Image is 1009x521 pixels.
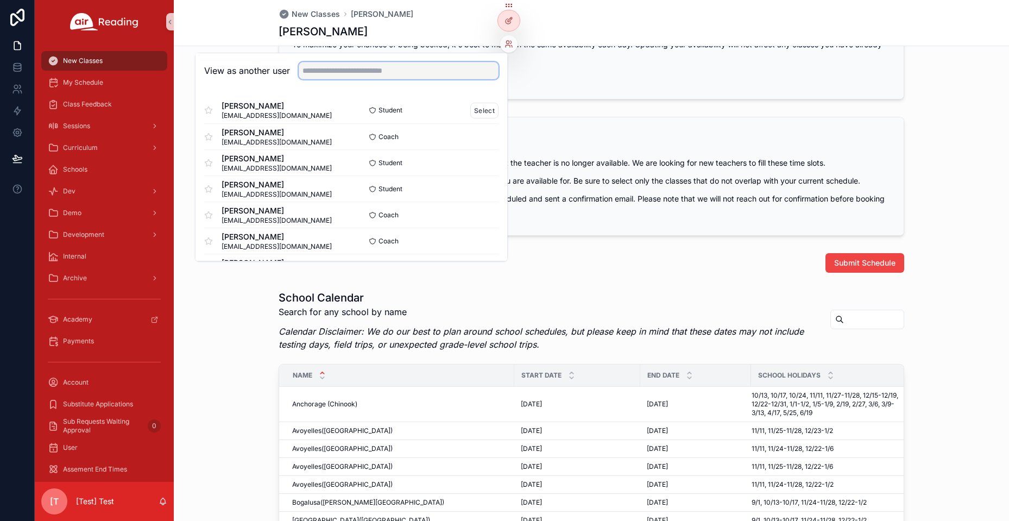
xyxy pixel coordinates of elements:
a: Curriculum [41,138,167,158]
span: [DATE] [647,426,668,435]
span: [DATE] [521,444,542,453]
h2: View as another user [204,64,290,77]
a: Assement End Times [41,460,167,479]
a: Archive [41,268,167,288]
span: [PERSON_NAME] [222,101,332,111]
span: Class Feedback [63,100,112,109]
p: If you are chosen for one or more time slots, you will be scheduled and sent a confirmation email... [292,193,891,216]
p: 🔥 = [292,68,891,79]
button: Select [470,103,499,118]
p: We have classes that previously had a teacher assigned, but the teacher is no longer available. W... [292,157,891,168]
a: Development [41,225,167,244]
span: 11/11, 11/25-11/28, 12/22-1/6 [752,462,833,471]
a: Class Feedback [41,95,167,114]
span: Academy [63,315,92,324]
span: [EMAIL_ADDRESS][DOMAIN_NAME] [222,138,332,147]
h1: [PERSON_NAME] [279,24,368,39]
span: [PERSON_NAME] [222,258,332,268]
span: Submit Schedule [834,258,896,268]
span: Curriculum [63,143,98,152]
span: Avoyelles([GEOGRAPHIC_DATA]) [292,480,393,489]
span: 10/13, 10/17, 10/24, 11/11, 11/27-11/28, 12/15-12/19, 12/22-12/31, 1/1-1/2, 1/5-1/9, 2/19, 2/27, ... [752,391,898,417]
span: Coach [379,133,399,141]
span: [T [50,495,59,508]
button: Submit Schedule [825,253,904,273]
span: Schools [63,165,87,174]
a: Schools [41,160,167,179]
p: To maximize your chances of being booked, it's best to maintain the same availability each day. U... [292,39,891,61]
em: Calendar Disclaimer: We do our best to plan around school schedules, but please keep in mind that... [279,326,804,350]
span: Archive [63,274,87,283]
p: [Test] Test [76,496,114,507]
span: [EMAIL_ADDRESS][DOMAIN_NAME] [222,111,332,120]
h1: School Calendar [279,290,822,305]
img: App logo [70,13,138,30]
a: User [41,438,167,457]
span: [DATE] [647,498,668,507]
span: [PERSON_NAME] [222,179,332,190]
a: Internal [41,247,167,266]
a: Demo [41,203,167,223]
p: Please review the available time slots and check any that you are available for. Be sure to selec... [292,175,891,186]
span: Assement End Times [63,465,127,474]
span: 11/11, 11/24-11/28, 12/22-1/2 [752,480,834,489]
span: [EMAIL_ADDRESS][DOMAIN_NAME] [222,242,332,251]
span: Bogalusa([PERSON_NAME][GEOGRAPHIC_DATA]) [292,498,444,507]
span: [DATE] [647,400,668,409]
span: Coach [379,211,399,219]
span: [DATE] [521,480,542,489]
a: Payments [41,331,167,351]
span: Avoyelles([GEOGRAPHIC_DATA]) [292,444,393,453]
span: New Classes [292,9,340,20]
span: User [63,443,78,452]
a: Academy [41,310,167,329]
span: Avoyelles([GEOGRAPHIC_DATA]) [292,462,393,471]
span: [EMAIL_ADDRESS][DOMAIN_NAME] [222,190,332,199]
a: New Classes [279,9,340,20]
a: New Classes [41,51,167,71]
span: Account [63,378,89,387]
span: Payments [63,337,94,346]
span: [DATE] [521,426,542,435]
div: 0 [148,419,161,432]
a: Account [41,373,167,392]
span: Start Date [521,371,562,380]
span: Avoyelles([GEOGRAPHIC_DATA]) [292,426,393,435]
span: Name [293,371,312,380]
span: 11/11, 11/25-11/28, 12/23-1/2 [752,426,833,435]
span: Student [379,185,402,193]
div: scrollable content [35,43,174,482]
span: [EMAIL_ADDRESS][DOMAIN_NAME] [222,216,332,225]
span: Student [379,159,402,167]
span: [PERSON_NAME] [222,205,332,216]
a: Substitute Applications [41,394,167,414]
span: [EMAIL_ADDRESS][DOMAIN_NAME] [222,164,332,173]
p: Search for any school by name [279,305,822,318]
span: 9/1, 10/13-10/17, 11/24-11/28, 12/22-1/2 [752,498,867,507]
span: Sub Requests Waiting Approval [63,417,143,435]
span: End Date [647,371,679,380]
span: Development [63,230,104,239]
span: 11/11, 11/24-11/28, 12/22-1/6 [752,444,834,453]
span: Dev [63,187,75,196]
span: New Classes [63,57,103,65]
span: [DATE] [647,462,668,471]
span: Coach [379,237,399,246]
span: [PERSON_NAME] [222,153,332,164]
span: Substitute Applications [63,400,133,409]
span: [DATE] [647,480,668,489]
span: [PERSON_NAME] [222,231,332,242]
a: [PERSON_NAME] [351,9,413,20]
span: [DATE] [521,400,542,409]
span: [DATE] [647,444,668,453]
span: [PERSON_NAME] [222,127,332,138]
span: Student [379,106,402,115]
span: My Schedule [63,78,103,87]
span: Anchorage (Chinook) [292,400,357,409]
a: Dev [41,181,167,201]
a: Sessions [41,116,167,136]
a: My Schedule [41,73,167,92]
span: [DATE] [521,498,542,507]
h2: Up for Grabs [292,130,891,148]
